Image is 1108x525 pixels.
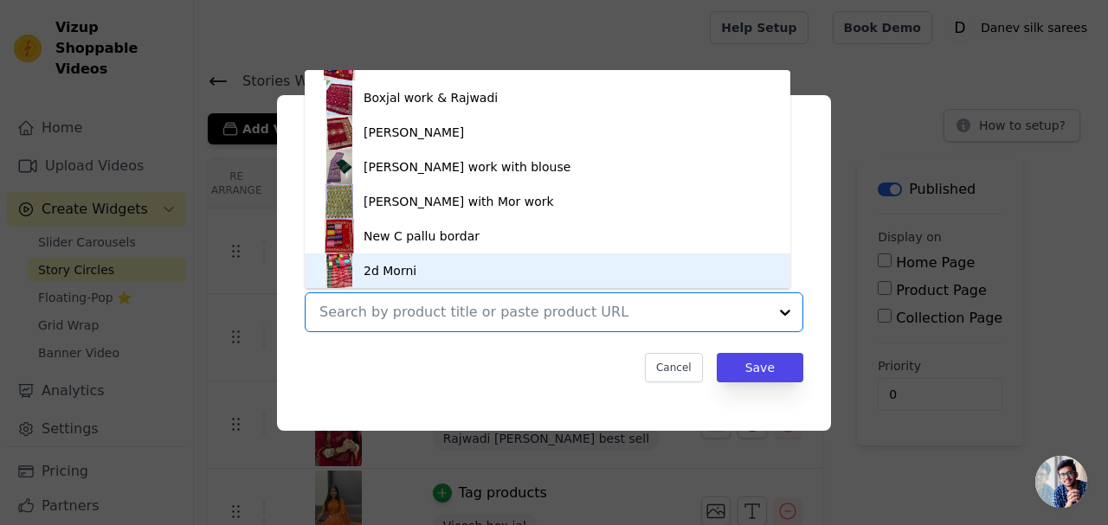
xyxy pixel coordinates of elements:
a: Open chat [1035,456,1087,508]
button: Cancel [645,353,703,382]
div: New C pallu bordar [364,227,480,245]
div: [PERSON_NAME] work with blouse [364,158,570,176]
div: Boxjal work & Rajwadi [364,89,498,106]
img: product thumbnail [322,184,357,219]
img: product thumbnail [322,150,357,184]
div: [PERSON_NAME] with Mor work [364,193,554,210]
div: [PERSON_NAME] [364,124,464,141]
img: product thumbnail [322,115,357,150]
img: product thumbnail [322,80,357,115]
img: product thumbnail [322,219,357,253]
button: Save [717,353,803,382]
div: 2d Morni [364,262,416,279]
input: Search by product title or paste product URL [319,302,768,323]
img: product thumbnail [322,253,357,288]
